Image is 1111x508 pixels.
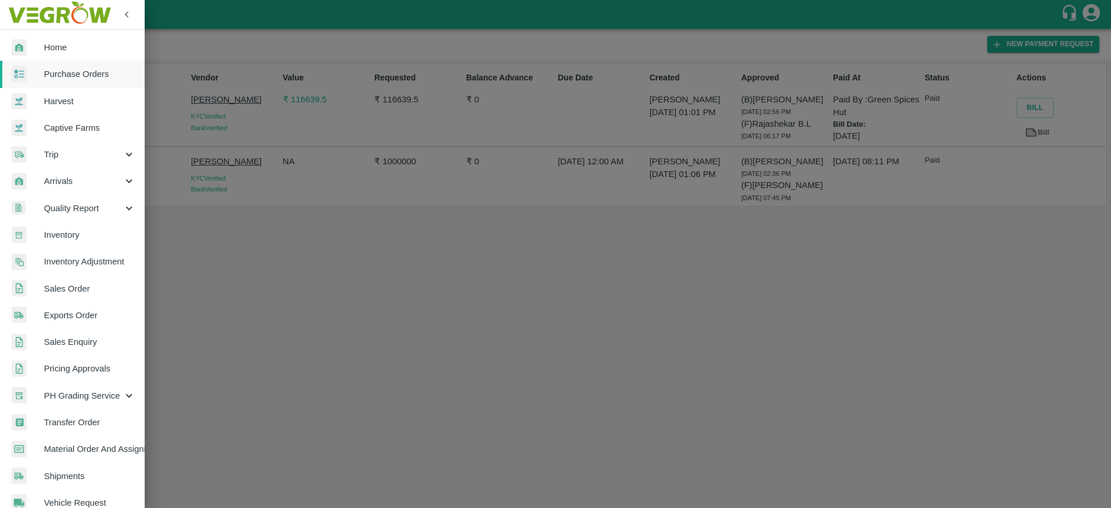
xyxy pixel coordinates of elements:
[12,467,27,484] img: shipments
[12,39,27,56] img: whArrival
[12,360,27,377] img: sales
[12,227,27,244] img: whInventory
[44,68,135,80] span: Purchase Orders
[12,253,27,270] img: inventory
[12,414,27,431] img: whTransfer
[12,334,27,351] img: sales
[44,336,135,348] span: Sales Enquiry
[44,175,123,187] span: Arrivals
[12,441,27,458] img: centralMaterial
[12,93,27,110] img: harvest
[44,41,135,54] span: Home
[12,173,27,190] img: whArrival
[12,280,27,297] img: sales
[44,95,135,108] span: Harvest
[44,229,135,241] span: Inventory
[44,255,135,268] span: Inventory Adjustment
[12,146,27,163] img: delivery
[44,443,135,455] span: Material Order And Assignment
[12,119,27,137] img: harvest
[44,282,135,295] span: Sales Order
[44,148,123,161] span: Trip
[44,309,135,322] span: Exports Order
[12,387,27,404] img: whTracker
[44,362,135,375] span: Pricing Approvals
[44,389,123,402] span: PH Grading Service
[44,470,135,483] span: Shipments
[44,202,123,215] span: Quality Report
[12,66,27,83] img: reciept
[44,122,135,134] span: Captive Farms
[12,307,27,323] img: shipments
[12,201,25,215] img: qualityReport
[44,416,135,429] span: Transfer Order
